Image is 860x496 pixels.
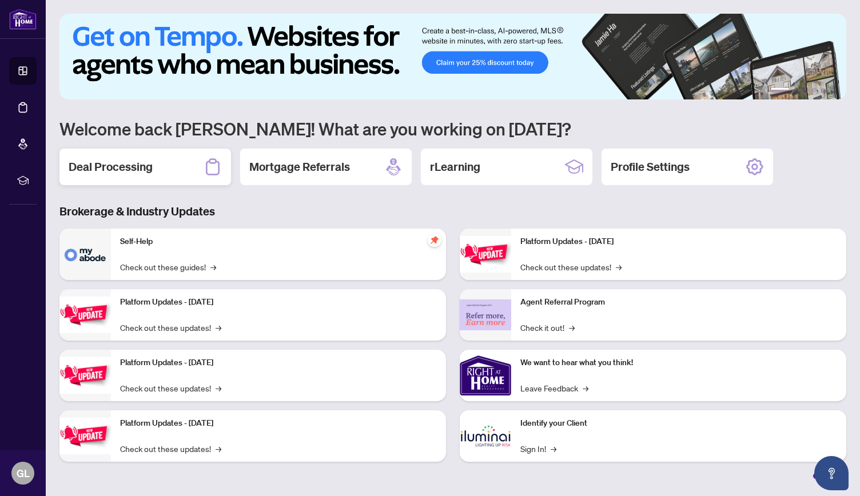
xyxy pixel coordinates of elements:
img: Slide 0 [59,14,846,99]
p: Agent Referral Program [520,296,837,309]
a: Check out these updates!→ [120,321,221,334]
p: Platform Updates - [DATE] [120,357,437,369]
button: 1 [771,88,789,93]
span: → [210,261,216,273]
h1: Welcome back [PERSON_NAME]! What are you working on [DATE]? [59,118,846,139]
p: We want to hear what you think! [520,357,837,369]
img: Self-Help [59,229,111,280]
img: logo [9,9,37,30]
button: 4 [812,88,817,93]
h2: Mortgage Referrals [249,159,350,175]
a: Check it out!→ [520,321,575,334]
a: Check out these updates!→ [520,261,622,273]
a: Check out these updates!→ [120,382,221,394]
button: 2 [794,88,798,93]
span: → [583,382,588,394]
a: Check out these guides!→ [120,261,216,273]
button: Open asap [814,456,849,490]
a: Sign In!→ [520,442,556,455]
span: → [569,321,575,334]
img: Identify your Client [460,410,511,462]
h3: Brokerage & Industry Updates [59,203,846,219]
p: Identify your Client [520,417,837,430]
p: Platform Updates - [DATE] [520,235,837,248]
span: → [216,442,221,455]
img: Platform Updates - July 21, 2025 [59,357,111,393]
img: Platform Updates - September 16, 2025 [59,297,111,333]
img: Agent Referral Program [460,299,511,331]
a: Leave Feedback→ [520,382,588,394]
button: 3 [803,88,807,93]
button: 5 [821,88,826,93]
p: Platform Updates - [DATE] [120,417,437,430]
img: Platform Updates - June 23, 2025 [460,236,511,272]
p: Platform Updates - [DATE] [120,296,437,309]
img: We want to hear what you think! [460,350,511,401]
span: → [216,321,221,334]
h2: rLearning [430,159,480,175]
span: → [551,442,556,455]
h2: Profile Settings [611,159,690,175]
span: pushpin [428,233,441,247]
button: 6 [830,88,835,93]
span: → [616,261,622,273]
span: → [216,382,221,394]
span: GL [17,465,30,481]
p: Self-Help [120,235,437,248]
a: Check out these updates!→ [120,442,221,455]
img: Platform Updates - July 8, 2025 [59,418,111,454]
h2: Deal Processing [69,159,153,175]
